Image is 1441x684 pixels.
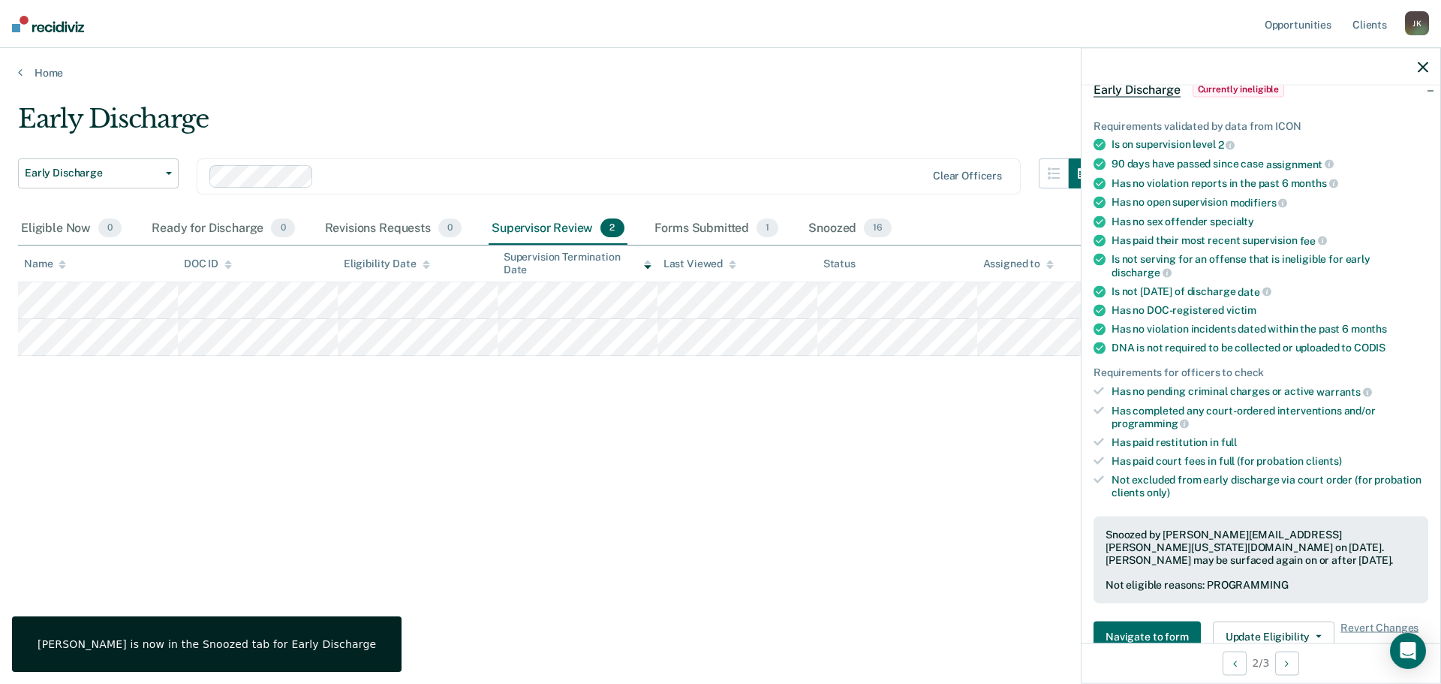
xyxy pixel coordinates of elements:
[18,66,1423,80] a: Home
[1112,176,1428,190] div: Has no violation reports in the past 6
[983,258,1054,270] div: Assigned to
[344,258,430,270] div: Eligibility Date
[1390,633,1426,669] div: Open Intercom Messenger
[18,104,1099,146] div: Early Discharge
[1094,622,1201,652] button: Navigate to form
[1291,177,1338,189] span: months
[1306,454,1342,466] span: clients)
[1405,11,1429,35] div: J K
[1316,385,1372,397] span: warrants
[1106,529,1416,566] div: Snoozed by [PERSON_NAME][EMAIL_ADDRESS][PERSON_NAME][US_STATE][DOMAIN_NAME] on [DATE]. [PERSON_NA...
[864,218,892,238] span: 16
[1082,65,1440,113] div: Early DischargeCurrently ineligible
[1112,385,1428,399] div: Has no pending criminal charges or active
[149,212,297,246] div: Ready for Discharge
[1112,304,1428,317] div: Has no DOC-registered
[1147,486,1170,498] span: only)
[438,218,462,238] span: 0
[1094,119,1428,132] div: Requirements validated by data from ICON
[1112,215,1428,227] div: Has no sex offender
[600,218,624,238] span: 2
[805,212,895,246] div: Snoozed
[1275,651,1299,675] button: Next Opportunity
[1354,342,1385,354] span: CODIS
[1112,454,1428,467] div: Has paid court fees in full (for probation
[1082,643,1440,682] div: 2 / 3
[1094,82,1181,97] span: Early Discharge
[933,170,1002,182] div: Clear officers
[1112,473,1428,499] div: Not excluded from early discharge via court order (for probation clients
[25,167,160,179] span: Early Discharge
[1112,285,1428,298] div: Is not [DATE] of discharge
[1223,651,1247,675] button: Previous Opportunity
[1112,436,1428,449] div: Has paid restitution in
[489,212,627,246] div: Supervisor Review
[504,251,651,276] div: Supervision Termination Date
[1221,436,1237,448] span: full
[1112,253,1428,279] div: Is not serving for an offense that is ineligible for early
[322,212,465,246] div: Revisions Requests
[184,258,232,270] div: DOC ID
[1112,234,1428,247] div: Has paid their most recent supervision
[1300,234,1327,246] span: fee
[757,218,778,238] span: 1
[1218,139,1235,151] span: 2
[1340,622,1418,652] span: Revert Changes
[651,212,782,246] div: Forms Submitted
[1112,342,1428,354] div: DNA is not required to be collected or uploaded to
[663,258,736,270] div: Last Viewed
[12,16,84,32] img: Recidiviz
[1112,404,1428,429] div: Has completed any court-ordered interventions and/or
[823,258,856,270] div: Status
[1193,82,1285,97] span: Currently ineligible
[1094,366,1428,379] div: Requirements for officers to check
[24,258,66,270] div: Name
[1112,417,1189,429] span: programming
[1238,285,1271,297] span: date
[1112,157,1428,170] div: 90 days have passed since case
[1112,138,1428,152] div: Is on supervision level
[1094,622,1207,652] a: Navigate to form link
[1230,196,1288,208] span: modifiers
[1112,196,1428,209] div: Has no open supervision
[1213,622,1334,652] button: Update Eligibility
[1351,323,1387,335] span: months
[1210,215,1254,227] span: specialty
[1106,579,1416,592] div: Not eligible reasons: PROGRAMMING
[1112,266,1172,278] span: discharge
[1112,323,1428,336] div: Has no violation incidents dated within the past 6
[98,218,122,238] span: 0
[18,212,125,246] div: Eligible Now
[1266,158,1334,170] span: assignment
[271,218,294,238] span: 0
[1226,304,1256,316] span: victim
[38,637,376,651] div: [PERSON_NAME] is now in the Snoozed tab for Early Discharge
